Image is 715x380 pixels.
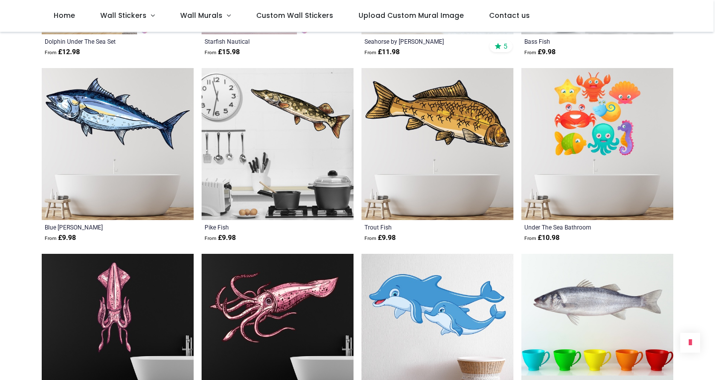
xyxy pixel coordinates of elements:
span: Custom Wall Stickers [256,10,333,20]
span: 5 [503,42,507,51]
strong: £ 11.98 [364,47,400,57]
a: Blue [PERSON_NAME] [45,223,161,231]
span: Contact us [489,10,530,20]
a: Bass Fish [524,37,641,45]
span: From [524,235,536,241]
strong: £ 12.98 [45,47,80,57]
strong: £ 10.98 [524,233,560,243]
a: Under The Sea Bathroom [524,223,641,231]
strong: £ 9.98 [45,233,76,243]
strong: £ 9.98 [205,233,236,243]
span: Wall Stickers [100,10,146,20]
span: From [364,50,376,55]
a: Starfish Nautical [205,37,321,45]
span: From [364,235,376,241]
strong: £ 9.98 [524,47,556,57]
a: Trout Fish [364,223,481,231]
a: Pike Fish [205,223,321,231]
span: From [524,50,536,55]
span: From [205,50,216,55]
span: From [45,235,57,241]
span: Wall Murals [180,10,222,20]
strong: £ 9.98 [364,233,396,243]
img: Trout Fish Wall Sticker [361,68,513,220]
span: Upload Custom Mural Image [358,10,464,20]
a: Seahorse by [PERSON_NAME] [364,37,481,45]
span: Home [54,10,75,20]
strong: £ 15.98 [205,47,240,57]
img: Under The Sea Bathroom Wall Sticker [521,68,673,220]
a: Dolphin Under The Sea Set [45,37,161,45]
img: Blue Marlin Fish Wall Sticker - Mod2 [42,68,194,220]
span: From [45,50,57,55]
span: From [205,235,216,241]
img: Pike Fish Wall Sticker [202,68,354,220]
